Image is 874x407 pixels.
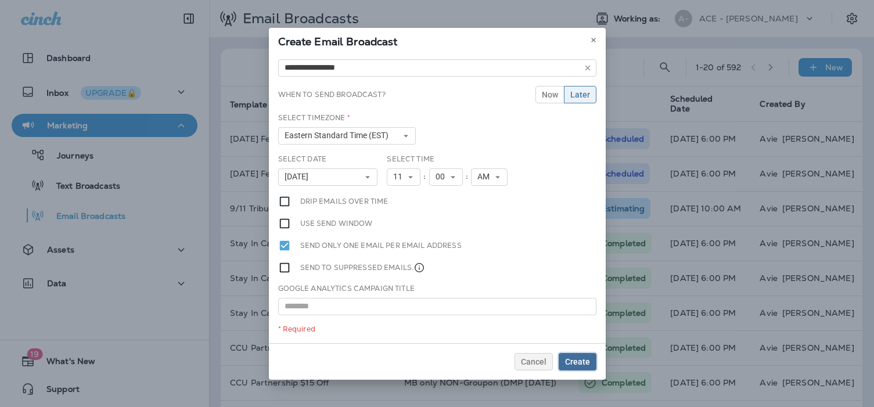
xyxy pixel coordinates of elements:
button: [DATE] [278,168,378,186]
label: Google Analytics Campaign Title [278,284,415,293]
label: Send to suppressed emails. [300,261,426,274]
span: Eastern Standard Time (EST) [285,131,393,141]
button: Later [564,86,596,103]
span: Cancel [521,358,546,366]
label: When to send broadcast? [278,90,386,99]
label: Select Timezone [278,113,350,123]
span: 11 [393,172,407,182]
span: Later [570,91,590,99]
span: 00 [436,172,449,182]
span: AM [477,172,494,182]
label: Select Date [278,154,327,164]
span: Create [565,358,590,366]
button: 00 [429,168,463,186]
div: : [420,168,429,186]
button: Cancel [515,353,553,370]
label: Select Time [387,154,434,164]
label: Use send window [300,217,373,230]
div: * Required [278,325,596,334]
label: Drip emails over time [300,195,389,208]
button: Create [559,353,596,370]
div: : [463,168,471,186]
div: Create Email Broadcast [269,28,606,52]
button: AM [471,168,508,186]
span: Now [542,91,558,99]
label: Send only one email per email address [300,239,462,252]
button: Now [535,86,564,103]
button: Eastern Standard Time (EST) [278,127,416,145]
span: [DATE] [285,172,313,182]
button: 11 [387,168,420,186]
